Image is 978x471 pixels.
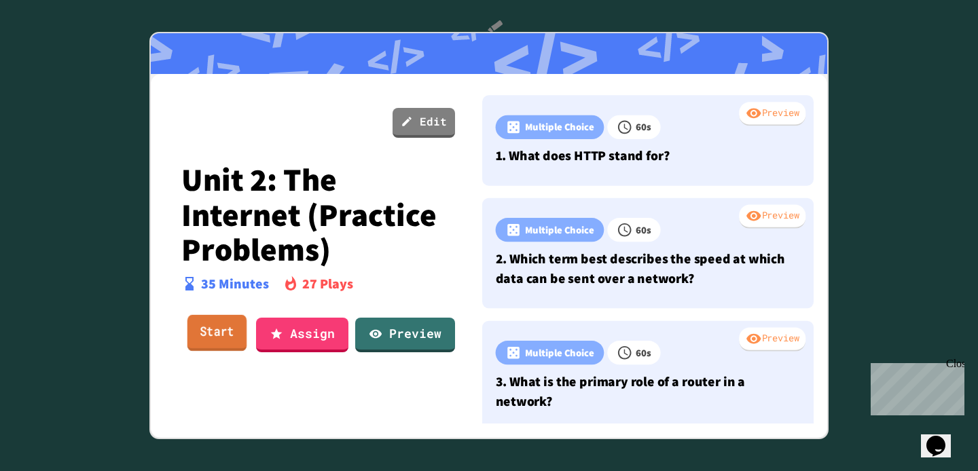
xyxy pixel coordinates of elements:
a: Preview [355,318,455,352]
p: 27 Plays [302,274,353,294]
p: Multiple Choice [525,345,594,360]
a: Edit [393,108,455,138]
p: Multiple Choice [525,223,594,238]
iframe: chat widget [921,417,964,457]
iframe: chat widget [865,358,964,415]
div: Chat with us now!Close [5,5,94,86]
p: 60 s [636,119,651,134]
div: Preview [739,327,805,352]
p: 60 s [636,345,651,360]
p: 35 Minutes [201,274,269,294]
div: Preview [739,204,805,229]
a: Start [187,315,247,352]
p: 2. Which term best describes the speed at which data can be sent over a network? [496,248,801,288]
p: 1. What does HTTP stand for? [496,146,801,166]
p: Unit 2: The Internet (Practice Problems) [181,162,456,267]
p: 60 s [636,223,651,238]
div: Preview [739,102,805,126]
p: Multiple Choice [525,119,594,134]
a: Assign [256,318,348,352]
p: 3. What is the primary role of a router in a network? [496,371,801,411]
